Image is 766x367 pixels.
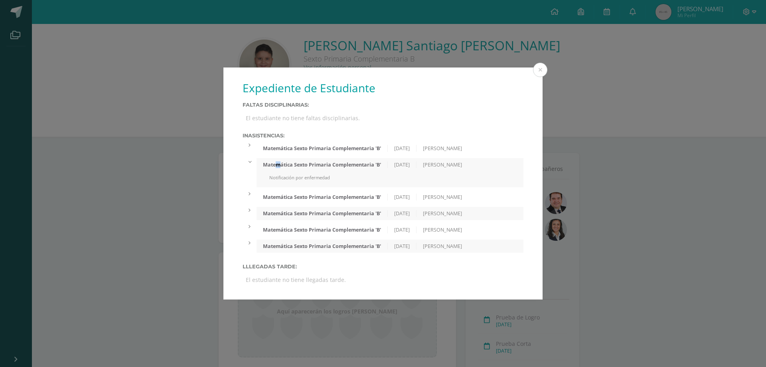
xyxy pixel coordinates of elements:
div: [PERSON_NAME] [417,145,468,152]
div: El estudiante no tiene faltas disciplinarias. [243,111,523,125]
div: [DATE] [388,194,417,200]
div: Matemática Sexto Primaria Complementaria 'B' [257,210,388,217]
div: [DATE] [388,161,417,168]
div: Notificación por enfermedad [257,175,523,187]
h1: Expediente de Estudiante [243,80,523,95]
div: Matemática Sexto Primaria Complementaria 'B' [257,145,388,152]
div: [PERSON_NAME] [417,226,468,233]
div: [DATE] [388,243,417,250]
div: [PERSON_NAME] [417,243,468,250]
div: [DATE] [388,145,417,152]
div: Matemática Sexto Primaria Complementaria 'B' [257,243,388,250]
div: [DATE] [388,210,417,217]
div: [PERSON_NAME] [417,194,468,200]
div: Matemática Sexto Primaria Complementaria 'B' [257,226,388,233]
label: Inasistencias: [243,133,523,139]
div: [DATE] [388,226,417,233]
label: Lllegadas tarde: [243,264,523,270]
button: Close (Esc) [533,63,547,77]
div: El estudiante no tiene llegadas tarde. [243,273,523,287]
div: Matemática Sexto Primaria Complementaria 'B' [257,194,388,200]
div: Matemática Sexto Primaria Complementaria 'B' [257,161,388,168]
div: [PERSON_NAME] [417,161,468,168]
label: Faltas Disciplinarias: [243,102,523,108]
div: [PERSON_NAME] [417,210,468,217]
